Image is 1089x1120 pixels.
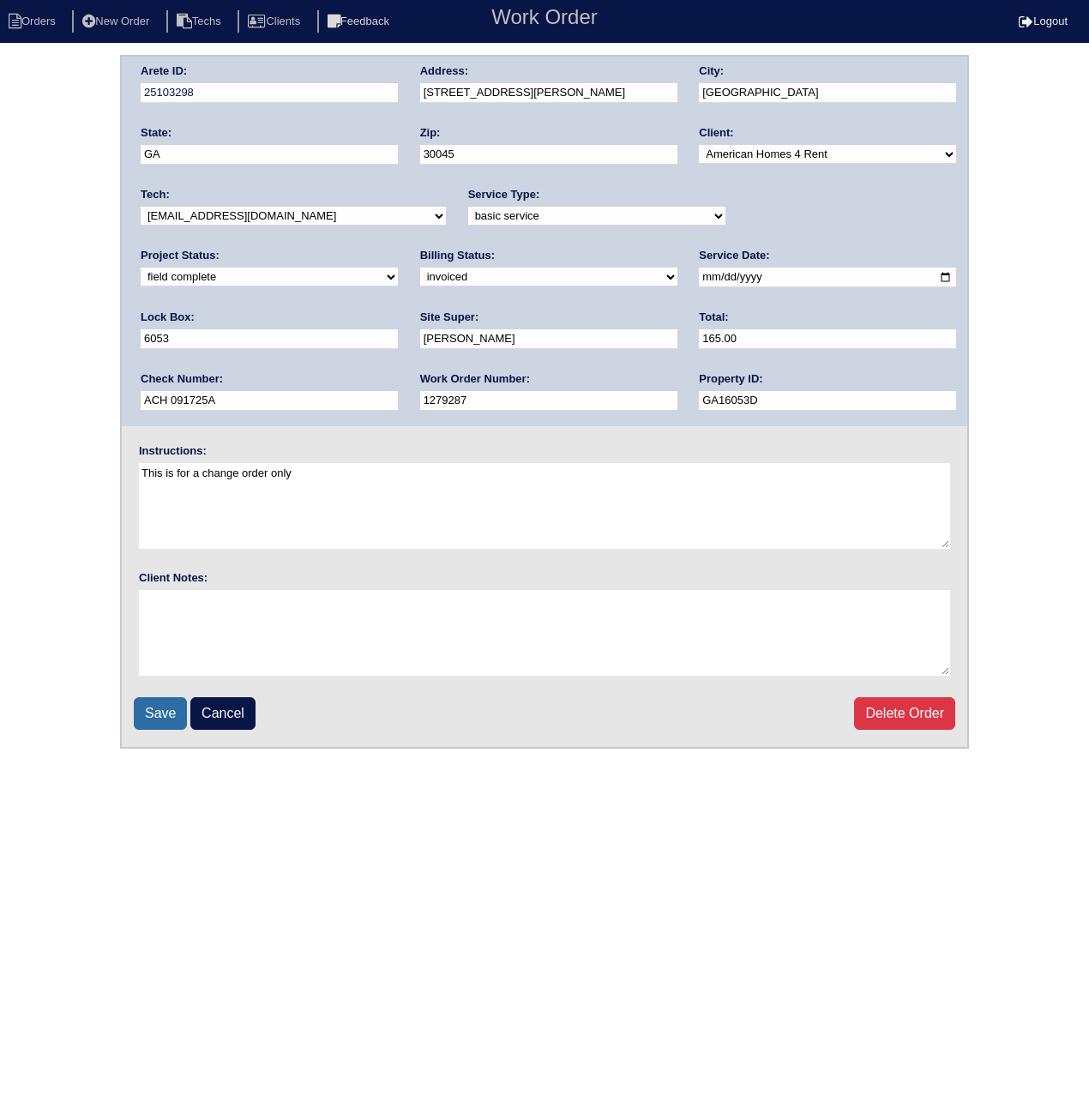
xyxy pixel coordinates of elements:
[141,125,171,141] label: State:
[420,83,677,103] input: Enter a location
[139,570,208,586] label: Client Notes:
[420,371,530,387] label: Work Order Number:
[854,697,955,730] a: Delete Order
[141,371,223,387] label: Check Number:
[238,15,314,27] a: Clients
[141,248,220,263] label: Project Status:
[190,697,256,730] a: Cancel
[699,63,724,79] label: City:
[420,310,479,325] label: Site Super:
[134,697,187,730] input: Save
[699,125,733,141] label: Client:
[72,10,163,33] li: New Order
[317,10,403,33] li: Feedback
[699,371,762,387] label: Property ID:
[139,463,950,549] textarea: This is for a change order only
[139,443,207,459] label: Instructions:
[420,125,441,141] label: Zip:
[1019,15,1068,27] a: Logout
[420,63,468,79] label: Address:
[468,187,540,202] label: Service Type:
[166,15,235,27] a: Techs
[699,310,728,325] label: Total:
[166,10,235,33] li: Techs
[141,310,195,325] label: Lock Box:
[141,187,170,202] label: Tech:
[72,15,163,27] a: New Order
[699,248,769,263] label: Service Date:
[238,10,314,33] li: Clients
[420,248,495,263] label: Billing Status:
[141,63,187,79] label: Arete ID:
